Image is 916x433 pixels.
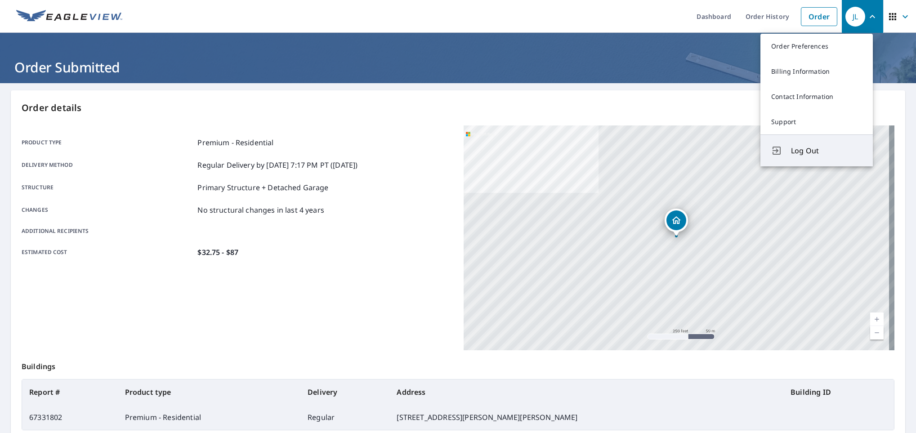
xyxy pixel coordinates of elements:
[197,205,324,215] p: No structural changes in last 4 years
[22,379,118,405] th: Report #
[389,405,783,430] td: [STREET_ADDRESS][PERSON_NAME][PERSON_NAME]
[389,379,783,405] th: Address
[665,209,688,237] div: Dropped pin, building 1, Residential property, 5244 Jeffrey Way Eugene, OR 97402
[760,59,873,84] a: Billing Information
[11,58,905,76] h1: Order Submitted
[300,405,389,430] td: Regular
[760,84,873,109] a: Contact Information
[783,379,894,405] th: Building ID
[22,247,194,258] p: Estimated cost
[197,247,238,258] p: $32.75 - $87
[300,379,389,405] th: Delivery
[197,182,328,193] p: Primary Structure + Detached Garage
[22,137,194,148] p: Product type
[870,326,884,339] a: Current Level 17, Zoom Out
[197,160,357,170] p: Regular Delivery by [DATE] 7:17 PM PT ([DATE])
[22,182,194,193] p: Structure
[22,227,194,235] p: Additional recipients
[16,10,122,23] img: EV Logo
[118,379,301,405] th: Product type
[801,7,837,26] a: Order
[22,101,894,115] p: Order details
[118,405,301,430] td: Premium - Residential
[760,34,873,59] a: Order Preferences
[22,405,118,430] td: 67331802
[22,160,194,170] p: Delivery method
[845,7,865,27] div: JL
[22,350,894,379] p: Buildings
[870,312,884,326] a: Current Level 17, Zoom In
[22,205,194,215] p: Changes
[197,137,273,148] p: Premium - Residential
[760,134,873,166] button: Log Out
[760,109,873,134] a: Support
[791,145,862,156] span: Log Out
